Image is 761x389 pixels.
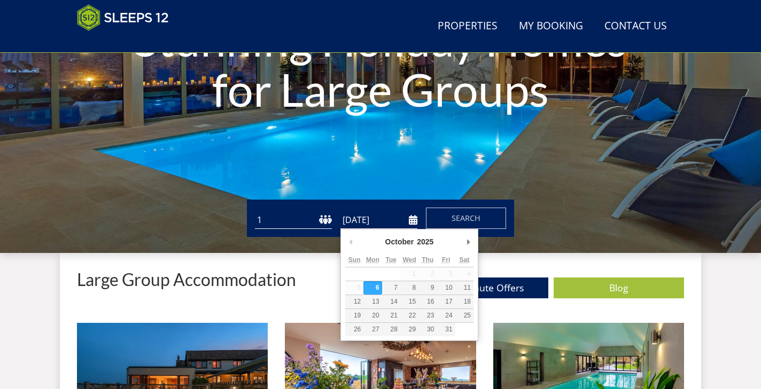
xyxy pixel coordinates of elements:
[382,295,400,308] button: 14
[400,323,418,336] button: 29
[426,208,506,229] button: Search
[345,295,363,308] button: 12
[415,234,435,250] div: 2025
[363,309,382,322] button: 20
[463,234,473,250] button: Next Month
[418,323,437,336] button: 30
[382,323,400,336] button: 28
[345,309,363,322] button: 19
[433,14,502,38] a: Properties
[437,309,455,322] button: 24
[345,323,363,336] button: 26
[460,256,470,264] abbr: Saturday
[385,256,396,264] abbr: Tuesday
[400,295,418,308] button: 15
[72,37,184,46] iframe: Customer reviews powered by Trustpilot
[452,213,480,223] span: Search
[455,281,473,295] button: 11
[400,309,418,322] button: 22
[382,281,400,295] button: 7
[437,295,455,308] button: 17
[600,14,671,38] a: Contact Us
[77,270,296,289] p: Large Group Accommodation
[442,256,450,264] abbr: Friday
[363,323,382,336] button: 27
[437,281,455,295] button: 10
[437,323,455,336] button: 31
[422,256,433,264] abbr: Thursday
[402,256,416,264] abbr: Wednesday
[363,295,382,308] button: 13
[418,277,548,298] a: Last Minute Offers
[418,281,437,295] button: 9
[455,295,473,308] button: 18
[345,234,356,250] button: Previous Month
[77,4,169,31] img: Sleeps 12
[400,281,418,295] button: 8
[382,309,400,322] button: 21
[348,256,361,264] abbr: Sunday
[418,295,437,308] button: 16
[363,281,382,295] button: 6
[418,309,437,322] button: 23
[515,14,587,38] a: My Booking
[455,309,473,322] button: 25
[554,277,684,298] a: Blog
[366,256,379,264] abbr: Monday
[384,234,416,250] div: October
[340,211,417,229] input: Arrival Date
